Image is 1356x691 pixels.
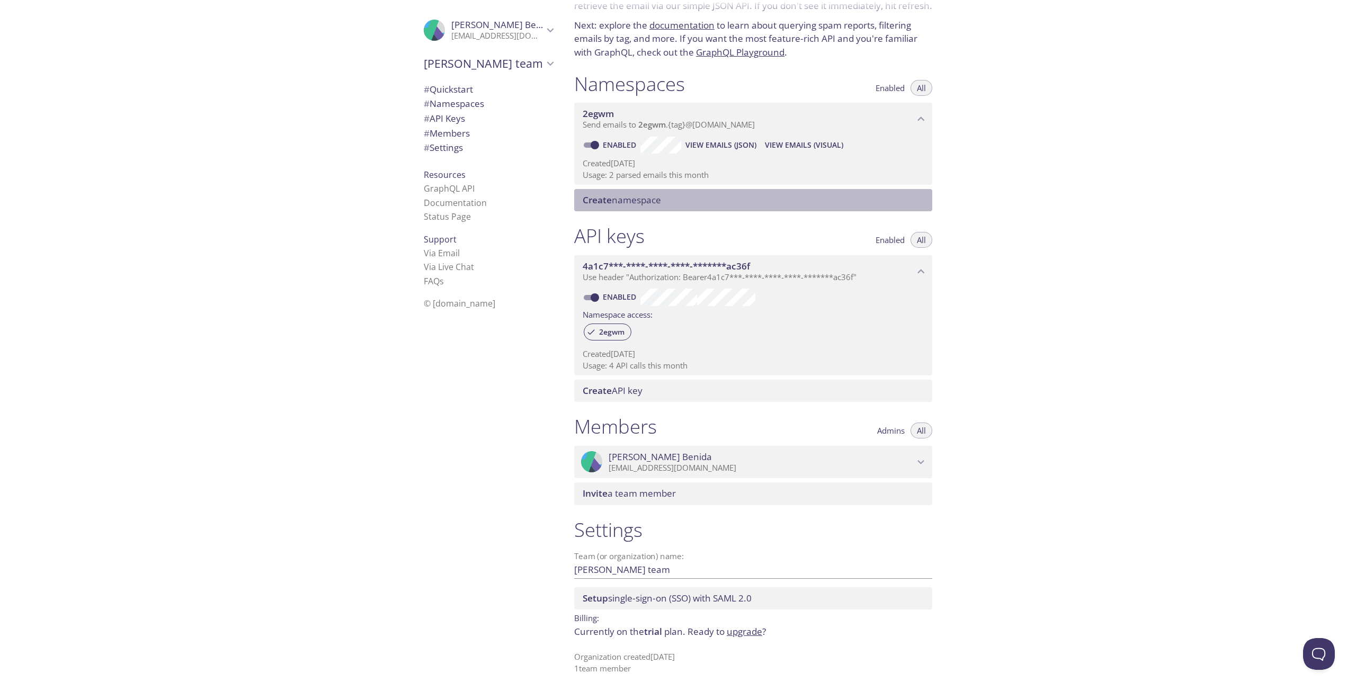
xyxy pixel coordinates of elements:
[424,127,470,139] span: Members
[415,50,561,77] div: Benedict's team
[574,189,932,211] div: Create namespace
[696,46,784,58] a: GraphQL Playground
[869,232,911,248] button: Enabled
[415,13,561,48] div: Benedict Benida
[424,83,430,95] span: #
[574,518,932,542] h1: Settings
[574,380,932,402] div: Create API Key
[424,298,495,309] span: © [DOMAIN_NAME]
[609,463,914,473] p: [EMAIL_ADDRESS][DOMAIN_NAME]
[583,592,752,604] span: single-sign-on (SSO) with SAML 2.0
[574,587,932,609] div: Setup SSO
[415,111,561,126] div: API Keys
[424,83,473,95] span: Quickstart
[583,360,924,371] p: Usage: 4 API calls this month
[609,451,712,463] span: [PERSON_NAME] Benida
[583,487,608,499] span: Invite
[424,247,460,259] a: Via Email
[761,137,847,154] button: View Emails (Visual)
[424,56,543,71] span: [PERSON_NAME] team
[583,306,653,321] label: Namespace access:
[424,197,487,209] a: Documentation
[583,592,608,604] span: Setup
[415,126,561,141] div: Members
[583,107,614,120] span: 2egwm
[583,119,755,130] span: Send emails to . {tag} @[DOMAIN_NAME]
[1303,638,1335,670] iframe: Help Scout Beacon - Open
[871,423,911,438] button: Admins
[583,348,924,360] p: Created [DATE]
[601,140,640,150] a: Enabled
[681,137,761,154] button: View Emails (JSON)
[583,194,612,206] span: Create
[424,127,430,139] span: #
[583,487,676,499] span: a team member
[424,97,430,110] span: #
[574,446,932,479] div: Benedict Benida
[415,140,561,155] div: Team Settings
[415,96,561,111] div: Namespaces
[765,139,843,151] span: View Emails (Visual)
[911,232,932,248] button: All
[574,625,932,639] p: Currently on the plan.
[574,651,932,674] p: Organization created [DATE] 1 team member
[574,72,685,96] h1: Namespaces
[688,625,766,638] span: Ready to ?
[424,169,466,181] span: Resources
[424,112,465,124] span: API Keys
[574,552,684,560] label: Team (or organization) name:
[424,234,457,245] span: Support
[583,169,924,181] p: Usage: 2 parsed emails this month
[424,211,471,222] a: Status Page
[727,625,762,638] a: upgrade
[424,183,475,194] a: GraphQL API
[644,625,662,638] span: trial
[424,112,430,124] span: #
[574,103,932,136] div: 2egwm namespace
[424,275,444,287] a: FAQ
[583,384,643,397] span: API key
[911,80,932,96] button: All
[424,97,484,110] span: Namespaces
[649,19,715,31] a: documentation
[574,482,932,505] div: Invite a team member
[638,119,666,130] span: 2egwm
[574,415,657,438] h1: Members
[583,194,661,206] span: namespace
[451,31,543,41] p: [EMAIL_ADDRESS][DOMAIN_NAME]
[911,423,932,438] button: All
[440,275,444,287] span: s
[424,141,430,154] span: #
[584,324,631,340] div: 2egwm
[583,158,924,169] p: Created [DATE]
[583,384,612,397] span: Create
[574,19,932,59] p: Next: explore the to learn about querying spam reports, filtering emails by tag, and more. If you...
[574,224,645,248] h1: API keys
[593,327,631,337] span: 2egwm
[424,141,463,154] span: Settings
[601,292,640,302] a: Enabled
[869,80,911,96] button: Enabled
[451,19,555,31] span: [PERSON_NAME] Benida
[415,82,561,97] div: Quickstart
[685,139,756,151] span: View Emails (JSON)
[424,261,474,273] a: Via Live Chat
[574,609,932,625] p: Billing:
